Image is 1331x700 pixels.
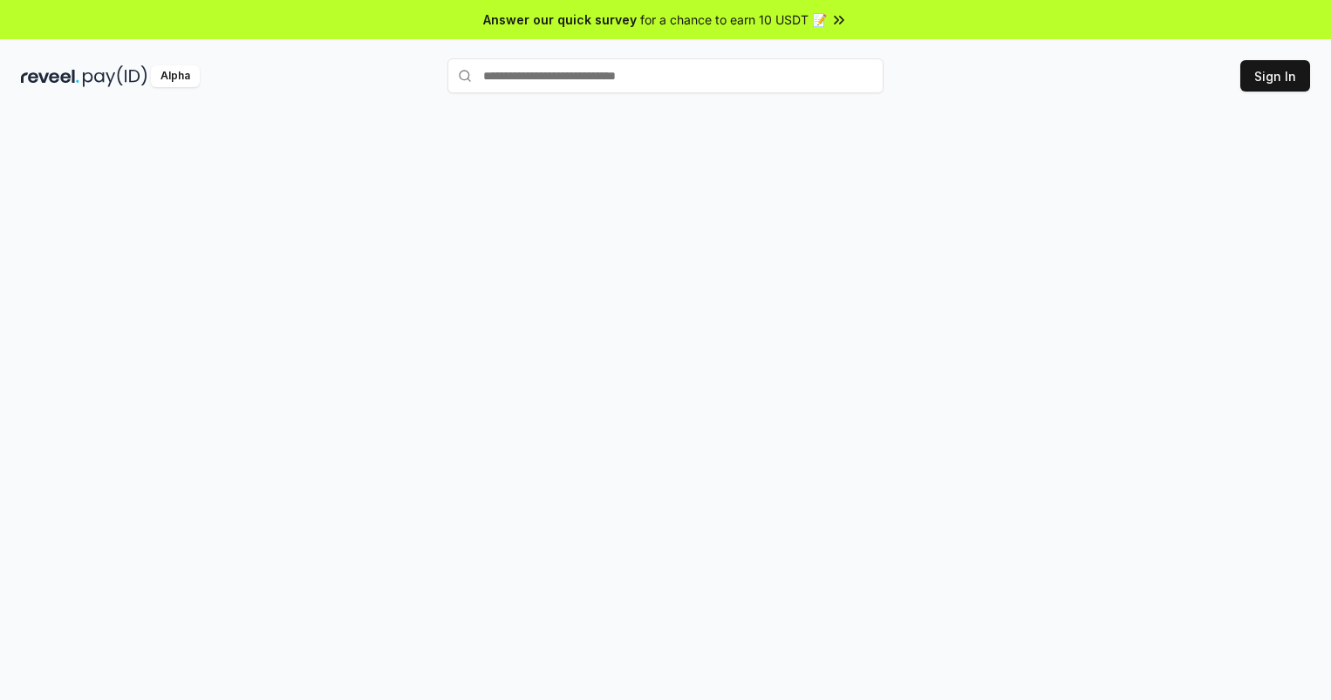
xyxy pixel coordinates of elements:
img: reveel_dark [21,65,79,87]
div: Alpha [151,65,200,87]
img: pay_id [83,65,147,87]
span: for a chance to earn 10 USDT 📝 [640,10,827,29]
span: Answer our quick survey [483,10,637,29]
button: Sign In [1240,60,1310,92]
